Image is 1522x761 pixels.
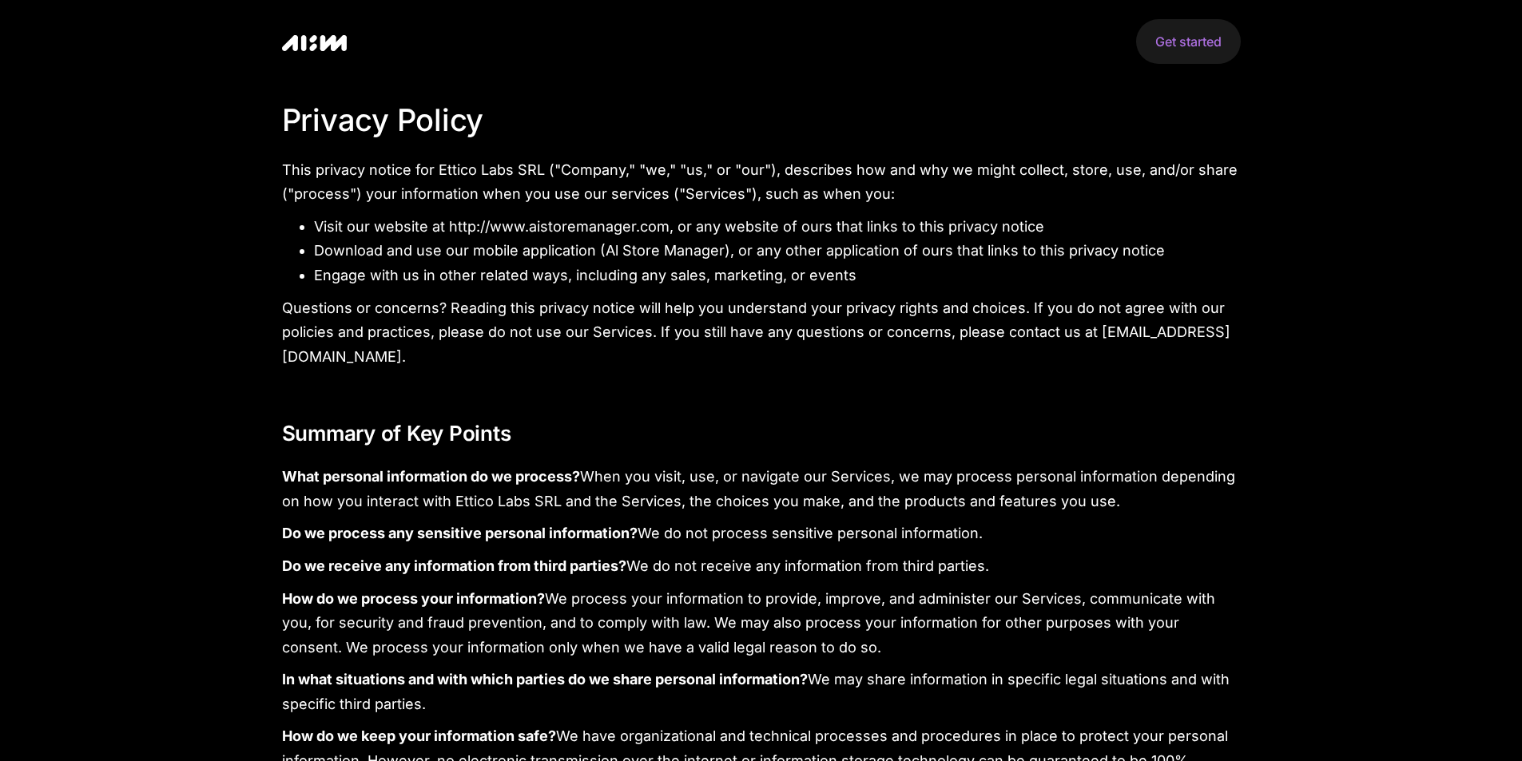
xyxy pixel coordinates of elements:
h1: Privacy Policy [282,102,1241,139]
p: ‍ [282,377,1241,402]
strong: In what situations and with which parties do we share personal information? [282,671,808,688]
li: Engage with us in other related ways, including any sales, marketing, or events [314,264,1241,288]
strong: Do we receive any information from third parties? [282,557,626,574]
p: We process your information to provide, improve, and administer our Services, communicate with yo... [282,587,1241,660]
p: This privacy notice for Ettico Labs SRL ("Company," "we," "us," or "our"), describes how and why ... [282,158,1241,207]
p: We do not process sensitive personal information. [282,521,1241,546]
li: Visit our website at http://www.aistoremanager.com, or any website of ours that links to this pri... [314,215,1241,240]
p: We do not receive any information from third parties. [282,554,1241,579]
strong: What personal information do we process? [282,468,580,485]
h3: Summary of Key Points [282,421,1241,446]
p: Questions or concerns? Reading this privacy notice will help you understand your privacy rights a... [282,296,1241,370]
p: We may share information in specific legal situations and with specific third parties. [282,668,1241,716]
strong: How do we keep your information safe? [282,727,556,744]
li: Download and use our mobile application (Al Store Manager), or any other application of ours that... [314,239,1241,264]
div: Get started [1155,32,1222,51]
p: When you visit, use, or navigate our Services, we may process personal information depending on h... [282,465,1241,513]
strong: How do we process your information? [282,590,545,607]
a: Get started [1136,19,1241,64]
strong: Do we process any sensitive personal information? [282,525,638,541]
